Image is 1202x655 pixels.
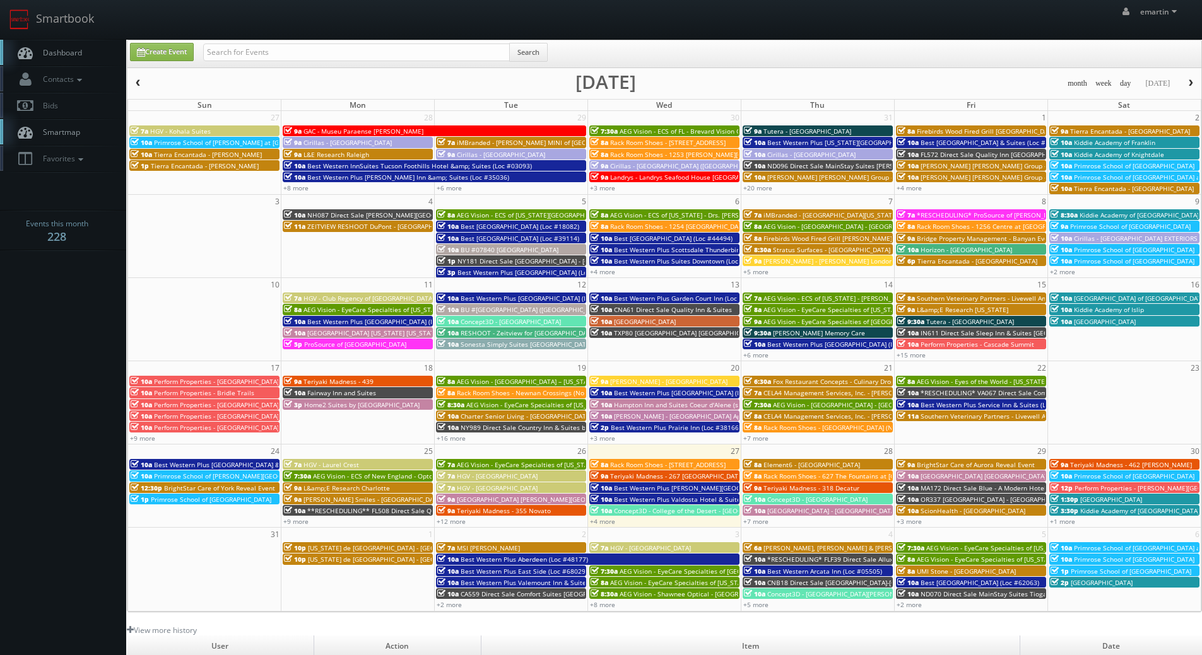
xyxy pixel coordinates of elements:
span: BU #[GEOGRAPHIC_DATA] ([GEOGRAPHIC_DATA]) [461,305,605,314]
span: 8a [591,138,608,147]
span: AEG Vision - Eyes of the World - [US_STATE][GEOGRAPHIC_DATA] [917,377,1109,386]
span: CELA4 Management Services, Inc. - [PERSON_NAME] Hyundai [763,388,948,397]
span: 7a [131,127,148,136]
span: 10a [897,150,919,159]
span: 10a [437,317,459,326]
span: 2p [591,423,609,432]
span: Bids [37,100,58,111]
span: 9a [284,150,302,159]
span: 10a [131,423,152,432]
span: CNA61 Direct Sale Quality Inn & Suites [614,305,732,314]
span: IN611 Direct Sale Sleep Inn & Suites [GEOGRAPHIC_DATA] [921,328,1095,337]
span: 10a [897,472,919,480]
span: 10a [897,138,919,147]
span: 12:30p [131,484,162,492]
span: Rack Room Shoes - 1254 [GEOGRAPHIC_DATA] [610,222,748,231]
a: Create Event [130,43,194,61]
span: 10a [897,245,919,254]
span: 10a [437,412,459,420]
span: 10a [897,388,919,397]
span: Best Western Plus [GEOGRAPHIC_DATA] (Loc #48184) [307,317,468,326]
span: 9a [284,127,302,136]
span: HGV - Laurel Crest [303,460,359,469]
a: +7 more [743,434,769,443]
span: 10a [437,423,459,432]
span: AEG Vision - ECS of FL - Brevard Vision Care - [PERSON_NAME] [620,127,806,136]
span: AEG Vision - EyeCare Specialties of [GEOGRAPHIC_DATA] - Medfield Eye Associates [763,317,1011,326]
span: Best Western Plus [GEOGRAPHIC_DATA] (Loc #62024) [461,294,621,303]
span: Best [GEOGRAPHIC_DATA] & Suites (Loc #37117) [921,138,1066,147]
span: Southern Veterinary Partners - Livewell Animal Urgent Care of Goodyear [921,412,1140,420]
span: 9a [897,234,915,243]
span: 10a [591,234,612,243]
span: 8a [744,234,762,243]
span: Best Western Plus [PERSON_NAME][GEOGRAPHIC_DATA]/[PERSON_NAME][GEOGRAPHIC_DATA] (Loc #10397) [614,484,938,492]
span: AEG Vision - ECS of New England - OptomEyes Health – [GEOGRAPHIC_DATA] [313,472,544,480]
span: 10a [437,305,459,314]
a: +4 more [897,183,922,192]
span: Bridge Property Management - Banyan Everton [917,234,1061,243]
span: 10a [1051,472,1072,480]
span: 8a [591,460,608,469]
span: Primrose School of [GEOGRAPHIC_DATA] [1074,245,1194,254]
span: AEG Vision - ECS of [US_STATE][GEOGRAPHIC_DATA] [457,211,611,219]
span: 10a [437,328,459,337]
span: Rack Room Shoes - [STREET_ADDRESS] [610,138,726,147]
span: 10a [284,161,305,170]
a: +6 more [437,183,462,192]
span: ZEITVIEW RESHOOT DuPont - [GEOGRAPHIC_DATA], [GEOGRAPHIC_DATA] [307,222,525,231]
span: 5p [284,340,302,349]
span: Favorites [37,153,86,164]
span: 9a [897,460,915,469]
span: 8a [897,222,915,231]
input: Search for Events [203,43,510,61]
span: 10a [1051,234,1072,243]
span: BrightStar Care of Aurora Reveal Event [917,460,1035,469]
span: Fairway Inn and Suites [307,388,376,397]
span: 10a [744,173,765,182]
span: 10a [131,377,152,386]
span: Primrose School of [GEOGRAPHIC_DATA] [1070,222,1191,231]
span: *RESCHEDULING* ProSource of [PERSON_NAME] [917,211,1064,219]
span: Perform Properties - Bridle Trails [154,388,254,397]
span: 10a [131,460,152,469]
span: 11a [284,222,305,231]
span: 8a [897,127,915,136]
span: Home2 Suites by [GEOGRAPHIC_DATA] [304,400,420,409]
span: 6:30a [744,377,771,386]
span: 7a [744,211,762,219]
span: Firebirds Wood Fired Grill [GEOGRAPHIC_DATA] [917,127,1058,136]
span: Best Western Plus Suites Downtown (Loc #61037) [614,257,765,265]
span: 8a [591,211,608,219]
span: NY989 Direct Sale Country Inn & Suites by [GEOGRAPHIC_DATA], [GEOGRAPHIC_DATA] [461,423,718,432]
span: ND096 Direct Sale MainStay Suites [PERSON_NAME] [767,161,926,170]
span: 7a [744,294,762,303]
span: 1p [131,495,149,504]
span: TXP80 [GEOGRAPHIC_DATA] [GEOGRAPHIC_DATA] [614,328,760,337]
a: +9 more [130,434,155,443]
span: HGV - Club Regency of [GEOGRAPHIC_DATA] [303,294,434,303]
span: AEG Vision - [GEOGRAPHIC_DATA] - [GEOGRAPHIC_DATA] [763,222,931,231]
span: 10a [131,472,152,480]
span: Sonesta Simply Suites [GEOGRAPHIC_DATA] [461,340,592,349]
span: ProSource of [GEOGRAPHIC_DATA] [304,340,406,349]
span: [PERSON_NAME] [PERSON_NAME] Group - [PERSON_NAME] - 712 [PERSON_NAME] Trove [PERSON_NAME] [767,173,1084,182]
span: 9a [437,150,455,159]
span: 7:30a [591,127,618,136]
span: 10a [591,412,612,420]
span: 10a [284,211,305,219]
span: Best [GEOGRAPHIC_DATA] (Loc #18082) [461,222,579,231]
span: Hampton Inn and Suites Coeur d'Alene (second shoot) [614,400,777,409]
span: AEG Vision - ECS of [US_STATE] - [PERSON_NAME] EyeCare - [GEOGRAPHIC_DATA] ([GEOGRAPHIC_DATA]) [763,294,1073,303]
span: *RESCHEDULING* VA067 Direct Sale Comfort Suites [GEOGRAPHIC_DATA] [921,388,1142,397]
span: 9a [1051,127,1068,136]
span: Rack Room Shoes - 1256 Centre at [GEOGRAPHIC_DATA] [917,222,1085,231]
span: Perform Properties - [GEOGRAPHIC_DATA] [154,400,279,409]
span: Concept3D - [GEOGRAPHIC_DATA] [461,317,561,326]
span: 8a [744,412,762,420]
span: 10a [1051,161,1072,170]
span: 8a [591,150,608,159]
span: iMBranded - [PERSON_NAME] MINI of [GEOGRAPHIC_DATA] [457,138,633,147]
span: 9a [1051,460,1068,469]
span: 10a [591,245,612,254]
